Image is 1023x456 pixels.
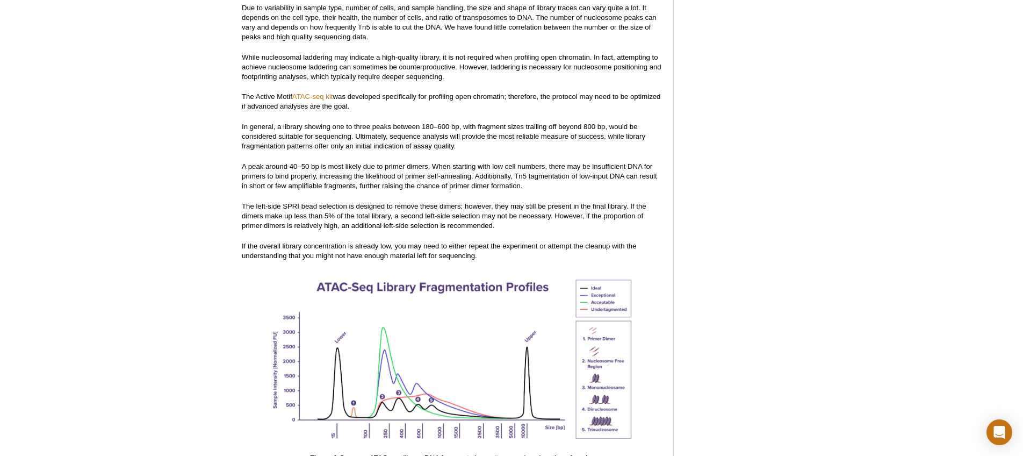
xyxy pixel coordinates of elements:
a: ATAC-seq kit [292,92,333,101]
div: Open Intercom Messenger [986,419,1012,445]
p: If the overall library concentration is already low, you may need to either repeat the experiment... [242,241,662,261]
p: Due to variability in sample type, number of cells, and sample handling, the size and shape of li... [242,3,662,42]
p: A peak around 40–50 bp is most likely due to primer dimers. When starting with low cell numbers, ... [242,162,662,191]
p: The left-side SPRI bead selection is designed to remove these dimers; however, they may still be ... [242,202,662,231]
p: While nucleosomal laddering may indicate a high-quality library, it is not required when profilin... [242,53,662,82]
p: The Active Motif was developed specifically for profiling open chromatin; therefore, the protocol... [242,92,662,111]
p: In general, a library showing one to three peaks between 180–600 bp, with fragment sizes trailing... [242,122,662,151]
img: ATAC-seq library [264,271,640,451]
